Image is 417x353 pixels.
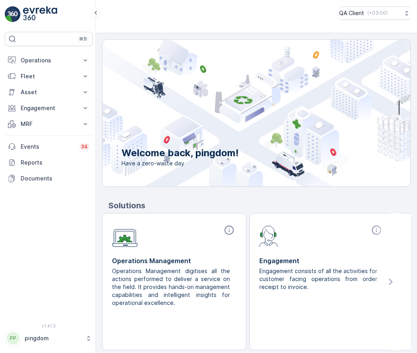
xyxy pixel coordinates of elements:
[5,6,21,22] img: logo
[23,6,57,22] img: logo_light-DOdMpM7g.png
[21,88,77,96] p: Asset
[367,10,388,16] p: ( +03:00 )
[81,144,88,150] p: 34
[21,175,89,182] p: Documents
[5,84,93,100] button: Asset
[112,225,138,247] img: module-icon
[112,256,236,266] p: Operations Management
[112,267,230,307] p: Operations Management digitises all the actions performed to deliver a service on the field. It p...
[259,267,377,291] p: Engagement consists of all the activities for customer facing operations from order receipt to in...
[108,200,411,211] p: Solutions
[122,147,239,159] p: Welcome back, pingdom!
[67,40,410,186] img: city illustration
[21,72,77,80] p: Fleet
[259,225,278,247] img: module-icon
[5,324,93,328] span: v 1.47.3
[5,155,93,171] a: Reports
[5,100,93,116] button: Engagement
[122,159,239,167] span: Have a zero-waste day
[259,256,384,266] p: Engagement
[5,330,93,347] button: PPpingdom
[339,6,411,20] button: QA Client(+03:00)
[21,143,75,151] p: Events
[7,332,19,345] div: PP
[5,52,93,68] button: Operations
[21,159,89,167] p: Reports
[21,56,77,64] p: Operations
[5,116,93,132] button: MRF
[5,68,93,84] button: Fleet
[21,104,77,112] p: Engagement
[5,139,93,155] a: Events34
[5,171,93,186] a: Documents
[21,120,77,128] p: MRF
[25,334,81,342] p: pingdom
[79,36,87,42] p: ⌘B
[339,9,364,17] p: QA Client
